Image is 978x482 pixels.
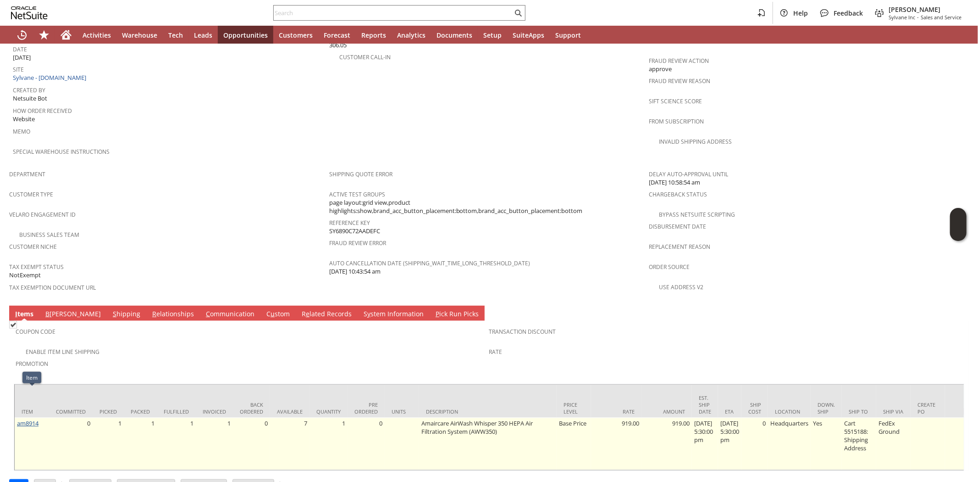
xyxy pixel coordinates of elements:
[240,401,263,415] div: Back Ordered
[11,26,33,44] a: Recent Records
[150,309,196,319] a: Relationships
[83,31,111,39] span: Activities
[16,360,48,368] a: Promotion
[13,309,36,319] a: Items
[196,418,233,470] td: 1
[309,418,348,470] td: 1
[426,408,550,415] div: Description
[889,5,961,14] span: [PERSON_NAME]
[775,408,804,415] div: Location
[61,29,72,40] svg: Home
[921,14,961,21] span: Sales and Service
[917,401,938,415] div: Create PO
[55,26,77,44] a: Home
[13,66,24,73] a: Site
[889,14,915,21] span: Sylvane Inc
[649,57,709,65] a: Fraud Review Action
[164,408,189,415] div: Fulfilled
[348,418,385,470] td: 0
[233,418,270,470] td: 0
[9,271,41,280] span: NotExempt
[725,408,735,415] div: ETA
[513,31,544,39] span: SuiteApps
[299,309,354,319] a: Related Records
[564,401,584,415] div: Price Level
[17,29,28,40] svg: Recent Records
[206,309,210,318] span: C
[849,408,869,415] div: Ship To
[397,31,425,39] span: Analytics
[113,309,116,318] span: S
[431,26,478,44] a: Documents
[433,309,481,319] a: Pick Run Picks
[318,26,356,44] a: Forecast
[818,401,835,415] div: Down. Ship
[9,243,57,251] a: Customer Niche
[649,178,700,187] span: [DATE] 10:58:54 am
[17,419,39,427] a: am8914
[9,263,64,271] a: Tax Exempt Status
[111,309,143,319] a: Shipping
[329,170,392,178] a: Shipping Quote Error
[649,97,702,105] a: Sift Science Score
[950,208,967,241] iframe: Click here to launch Oracle Guided Learning Help Panel
[392,408,412,415] div: Units
[649,118,704,125] a: From Subscription
[26,374,38,381] div: Item
[329,259,530,267] a: Auto Cancellation Date (shipping_wait_time_long_threshold_date)
[436,309,439,318] span: P
[649,65,672,73] span: approve
[917,14,919,21] span: -
[741,418,768,470] td: 0
[507,26,550,44] a: SuiteApps
[811,418,842,470] td: Yes
[649,243,710,251] a: Replacement reason
[152,309,156,318] span: R
[13,107,72,115] a: How Order Received
[478,26,507,44] a: Setup
[367,309,370,318] span: y
[392,26,431,44] a: Analytics
[26,348,99,356] a: Enable Item Line Shipping
[9,284,96,291] a: Tax Exemption Document URL
[550,26,586,44] a: Support
[692,418,718,470] td: [DATE] 5:30:00 pm
[9,170,45,178] a: Department
[329,198,645,215] span: page layout:grid view,product highlights:show,brand_acc_button_placement:bottom,brand_acc_button_...
[77,26,116,44] a: Activities
[329,191,385,198] a: Active Test Groups
[641,418,692,470] td: 919.00
[699,394,711,415] div: Est. Ship Date
[49,418,93,470] td: 0
[264,309,292,319] a: Custom
[361,309,426,319] a: System Information
[116,26,163,44] a: Warehouse
[15,309,17,318] span: I
[194,31,212,39] span: Leads
[13,128,30,135] a: Memo
[273,26,318,44] a: Customers
[43,309,103,319] a: B[PERSON_NAME]
[306,309,309,318] span: e
[99,408,117,415] div: Picked
[16,328,55,336] a: Coupon Code
[659,283,703,291] a: Use Address V2
[329,227,380,235] span: SY6890C72AADEFC
[203,408,226,415] div: Invoiced
[56,408,86,415] div: Committed
[131,408,150,415] div: Packed
[591,418,641,470] td: 919.00
[13,115,35,123] span: Website
[842,418,876,470] td: Cart 5515188: Shipping Address
[649,263,690,271] a: Order Source
[13,94,47,103] span: Netsuite Bot
[324,31,350,39] span: Forecast
[316,408,341,415] div: Quantity
[279,31,313,39] span: Customers
[648,408,685,415] div: Amount
[33,26,55,44] div: Shortcuts
[218,26,273,44] a: Opportunities
[834,9,863,17] span: Feedback
[483,31,502,39] span: Setup
[876,418,911,470] td: FedEx Ground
